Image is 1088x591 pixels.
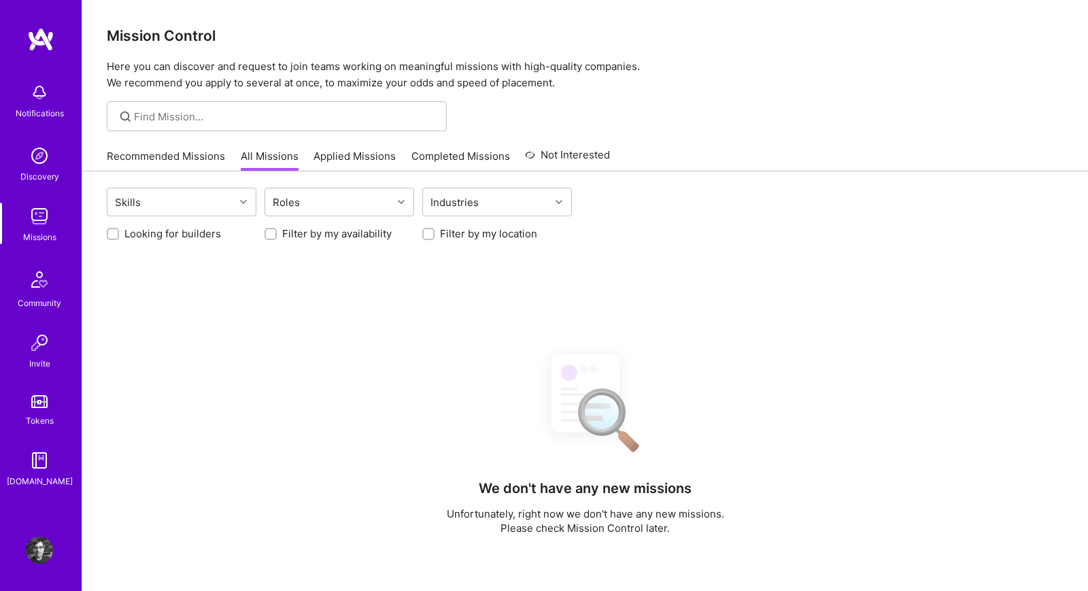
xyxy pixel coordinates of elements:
img: tokens [31,395,48,408]
div: Skills [112,192,144,212]
img: discovery [26,142,53,169]
div: Invite [29,356,50,371]
div: Missions [23,230,56,244]
p: Here you can discover and request to join teams working on meaningful missions with high-quality ... [107,58,1064,91]
p: Please check Mission Control later. [447,521,724,535]
div: Industries [427,192,482,212]
label: Looking for builders [124,226,221,241]
i: icon Chevron [398,199,405,205]
div: Roles [269,192,303,212]
img: logo [27,27,54,52]
div: Tokens [26,413,54,428]
label: Filter by my availability [282,226,392,241]
img: User Avatar [26,537,53,564]
h4: We don't have any new missions [479,480,692,496]
div: Notifications [16,106,64,120]
p: Unfortunately, right now we don't have any new missions. [447,507,724,521]
h3: Mission Control [107,27,1064,44]
a: User Avatar [22,537,56,564]
input: Find Mission... [134,109,437,124]
a: All Missions [241,149,299,171]
a: Completed Missions [411,149,510,171]
i: icon Chevron [240,199,247,205]
img: guide book [26,447,53,474]
a: Applied Missions [313,149,396,171]
img: Invite [26,329,53,356]
label: Filter by my location [440,226,537,241]
i: icon Chevron [556,199,562,205]
a: Recommended Missions [107,149,225,171]
div: Discovery [20,169,59,184]
i: icon SearchGrey [118,109,133,124]
div: [DOMAIN_NAME] [7,474,73,488]
div: Community [18,296,61,310]
img: Community [23,263,56,296]
img: teamwork [26,203,53,230]
img: No Results [528,343,643,462]
img: bell [26,79,53,106]
a: Not Interested [525,147,610,171]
